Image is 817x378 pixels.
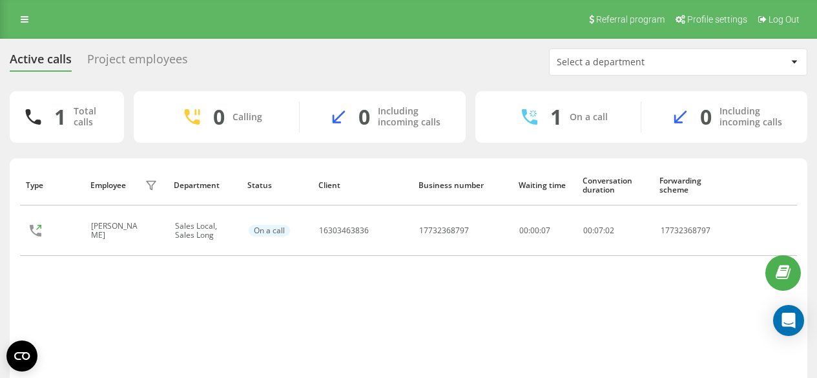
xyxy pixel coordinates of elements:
div: 16303463836 [319,226,369,235]
div: 1 [550,105,562,129]
div: Including incoming calls [378,106,446,128]
div: Sales Local, Sales Long [175,222,234,240]
span: Referral program [596,14,665,25]
div: Business number [419,181,506,190]
span: Log Out [769,14,800,25]
div: Total calls [74,106,109,128]
div: : : [583,226,614,235]
div: Client [318,181,406,190]
div: Conversation duration [583,176,648,195]
div: [PERSON_NAME] [91,222,142,240]
div: Open Intercom Messenger [773,305,804,336]
div: Including incoming calls [719,106,788,128]
div: Project employees [87,52,188,72]
div: Forwarding scheme [659,176,727,195]
span: 07 [594,225,603,236]
div: Active calls [10,52,72,72]
div: Status [247,181,306,190]
div: Type [26,181,78,190]
div: 17732368797 [419,226,469,235]
span: 02 [605,225,614,236]
div: Department [174,181,235,190]
div: Employee [90,181,126,190]
div: 0 [213,105,225,129]
div: 1 [54,105,66,129]
div: On a call [570,112,608,123]
span: 00 [583,225,592,236]
div: Calling [233,112,262,123]
div: On a call [249,225,290,236]
div: Waiting time [519,181,570,190]
span: Profile settings [687,14,747,25]
div: 0 [700,105,712,129]
div: 17732368797 [661,226,726,235]
div: Select a department [557,57,711,68]
div: 0 [358,105,370,129]
button: Open CMP widget [6,341,37,372]
div: 00:00:07 [519,226,569,235]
